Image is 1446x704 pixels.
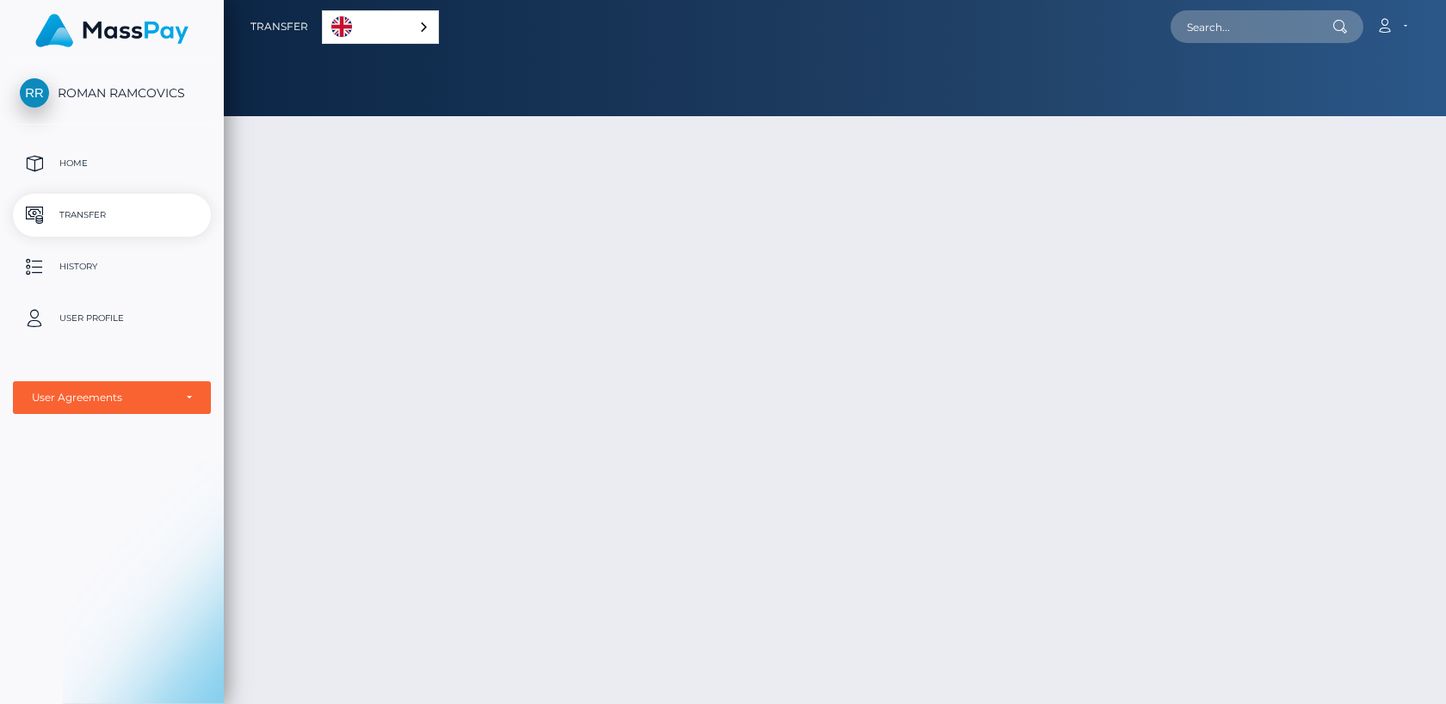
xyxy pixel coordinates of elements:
[35,14,188,47] img: MassPay
[13,194,211,237] a: Transfer
[13,245,211,288] a: History
[13,297,211,340] a: User Profile
[20,254,204,280] p: History
[1171,10,1332,43] input: Search...
[20,306,204,331] p: User Profile
[32,391,173,404] div: User Agreements
[13,381,211,414] button: User Agreements
[322,10,439,44] div: Language
[323,11,438,43] a: English
[322,10,439,44] aside: Language selected: English
[20,151,204,176] p: Home
[13,142,211,185] a: Home
[20,202,204,228] p: Transfer
[250,9,308,45] a: Transfer
[13,85,211,101] span: ROMAN RAMCOVICS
